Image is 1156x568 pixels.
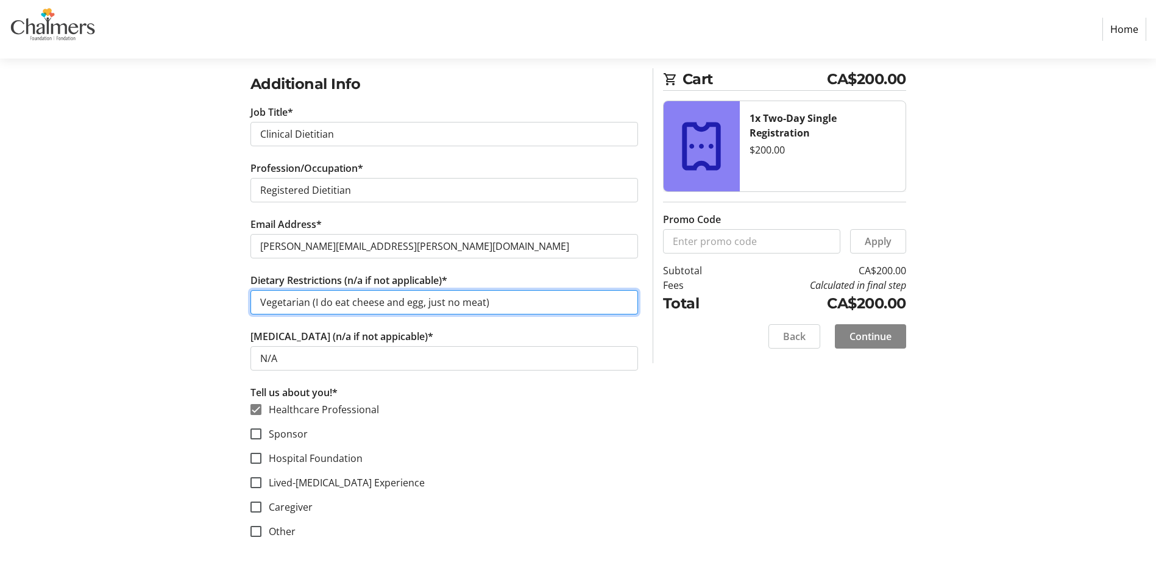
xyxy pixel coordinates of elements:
label: Job Title* [250,105,293,119]
td: Fees [663,278,733,293]
button: Apply [850,229,906,254]
div: $200.00 [750,143,896,157]
p: Tell us about you!* [250,385,638,400]
input: Enter promo code [663,229,840,254]
label: Healthcare Professional [261,402,379,417]
td: Calculated in final step [733,278,906,293]
span: Cart [683,68,828,90]
label: [MEDICAL_DATA] (n/a if not appicable)* [250,329,433,344]
label: Email Address* [250,217,322,232]
span: Continue [849,329,892,344]
td: Total [663,293,733,314]
span: Back [783,329,806,344]
label: Hospital Foundation [261,451,363,466]
button: Continue [835,324,906,349]
h2: Additional Info [250,73,638,95]
label: Profession/Occupation* [250,161,363,176]
label: Caregiver [261,500,313,514]
a: Home [1102,18,1146,41]
span: Apply [865,234,892,249]
button: Back [768,324,820,349]
strong: 1x Two-Day Single Registration [750,112,837,140]
label: Promo Code [663,212,721,227]
span: CA$200.00 [827,68,906,90]
label: Lived-[MEDICAL_DATA] Experience [261,475,425,490]
label: Other [261,524,296,539]
label: Sponsor [261,427,308,441]
td: CA$200.00 [733,293,906,314]
td: Subtotal [663,263,733,278]
label: Dietary Restrictions (n/a if not applicable)* [250,273,447,288]
img: Chalmers Foundation's Logo [10,5,96,54]
td: CA$200.00 [733,263,906,278]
